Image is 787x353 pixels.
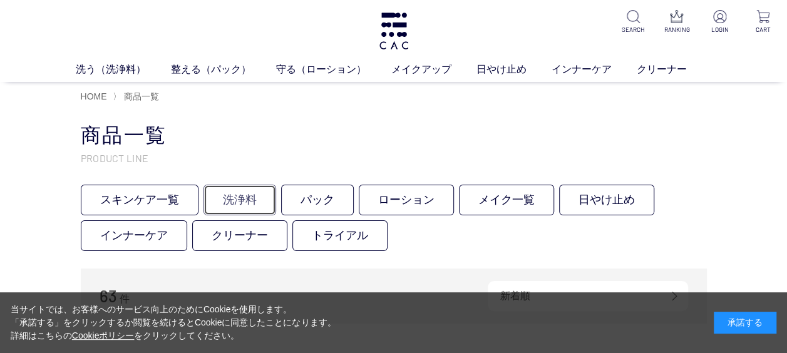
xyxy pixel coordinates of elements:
a: 商品一覧 [121,91,159,101]
a: RANKING [663,10,691,34]
div: 新着順 [488,281,688,311]
h1: 商品一覧 [81,122,707,149]
a: CART [749,10,777,34]
p: RANKING [663,25,691,34]
a: LOGIN [706,10,734,34]
a: 守る（ローション） [276,62,391,77]
a: パック [281,185,354,215]
li: 〉 [113,91,162,103]
a: クリーナー [192,220,287,251]
a: スキンケア一覧 [81,185,198,215]
div: 承諾する [714,312,776,334]
p: CART [749,25,777,34]
a: メイクアップ [391,62,476,77]
a: ローション [359,185,454,215]
a: 日やけ止め [559,185,654,215]
a: Cookieポリシー [72,330,135,340]
a: HOME [81,91,107,101]
a: インナーケア [81,220,187,251]
span: 63 [100,286,117,305]
a: インナーケア [552,62,637,77]
a: トライアル [292,220,388,251]
p: PRODUCT LINE [81,151,707,165]
img: logo [378,13,410,49]
div: 当サイトでは、お客様へのサービス向上のためにCookieを使用します。 「承諾する」をクリックするか閲覧を続けるとCookieに同意したことになります。 詳細はこちらの をクリックしてください。 [11,303,336,342]
p: SEARCH [620,25,647,34]
a: 洗う（洗浄料） [76,62,171,77]
a: クリーナー [637,62,712,77]
a: メイク一覧 [459,185,554,215]
a: 整える（パック） [171,62,276,77]
a: SEARCH [620,10,647,34]
span: 商品一覧 [124,91,159,101]
a: 日やけ止め [476,62,552,77]
p: LOGIN [706,25,734,34]
a: 洗浄料 [203,185,276,215]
